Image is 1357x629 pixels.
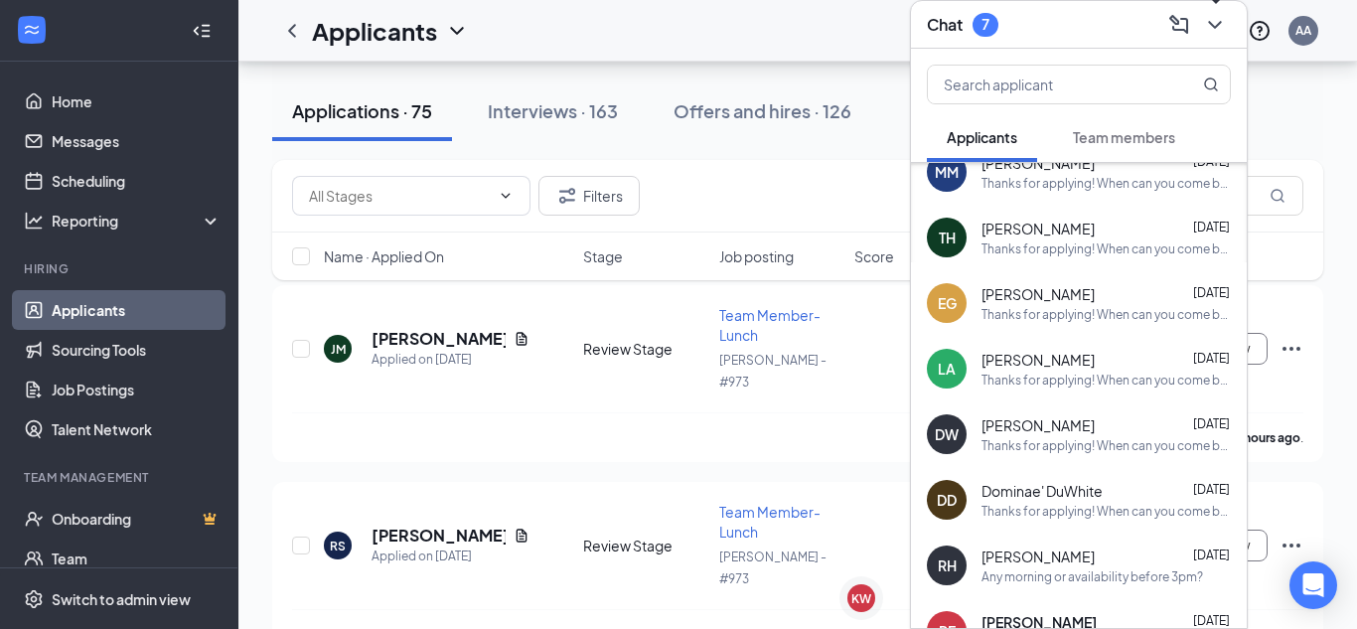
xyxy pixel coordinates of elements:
[854,246,894,266] span: Score
[719,550,827,586] span: [PERSON_NAME] - #973
[1193,613,1230,628] span: [DATE]
[719,306,821,344] span: Team Member- Lunch
[488,98,618,123] div: Interviews · 163
[1280,337,1303,361] svg: Ellipses
[52,330,222,370] a: Sourcing Tools
[938,359,956,379] div: LA
[981,372,1231,389] div: Thanks for applying! When can you come by for an interview?
[719,353,827,390] span: [PERSON_NAME] - #973
[445,19,469,43] svg: ChevronDown
[674,98,851,123] div: Offers and hires · 126
[1248,19,1272,43] svg: QuestionInfo
[498,188,514,204] svg: ChevronDown
[1199,9,1231,41] button: ChevronDown
[981,415,1095,435] span: [PERSON_NAME]
[514,528,529,544] svg: Document
[1203,77,1219,92] svg: MagnifyingGlass
[1193,154,1230,169] span: [DATE]
[24,211,44,231] svg: Analysis
[1193,482,1230,497] span: [DATE]
[981,350,1095,370] span: [PERSON_NAME]
[719,503,821,541] span: Team Member- Lunch
[192,21,212,41] svg: Collapse
[372,328,506,350] h5: [PERSON_NAME]
[938,293,957,313] div: EG
[312,14,437,48] h1: Applicants
[52,161,222,201] a: Scheduling
[981,547,1095,566] span: [PERSON_NAME]
[538,176,640,216] button: Filter Filters
[52,539,222,578] a: Team
[851,590,871,607] div: KW
[280,19,304,43] svg: ChevronLeft
[1193,285,1230,300] span: [DATE]
[981,568,1203,585] div: Any morning or availability before 3pm?
[555,184,579,208] svg: Filter
[1289,561,1337,609] div: Open Intercom Messenger
[981,175,1231,192] div: Thanks for applying! When can you come by for an interview?
[24,589,44,609] svg: Settings
[331,341,346,358] div: JM
[1280,534,1303,557] svg: Ellipses
[52,499,222,539] a: OnboardingCrown
[52,211,223,231] div: Reporting
[1203,13,1227,37] svg: ChevronDown
[981,240,1231,257] div: Thanks for applying! When can you come by for an interview?
[583,536,707,555] div: Review Stage
[1295,22,1311,39] div: AA
[981,503,1231,520] div: Thanks for applying! When can you come by for an interview?
[981,284,1095,304] span: [PERSON_NAME]
[52,370,222,409] a: Job Postings
[372,350,529,370] div: Applied on [DATE]
[928,66,1163,103] input: Search applicant
[1193,220,1230,235] span: [DATE]
[981,481,1103,501] span: Dominae' DuWhite
[939,228,956,247] div: TH
[938,555,957,575] div: RH
[372,525,506,547] h5: [PERSON_NAME]
[935,424,959,444] div: DW
[981,153,1095,173] span: [PERSON_NAME]
[981,306,1231,323] div: Thanks for applying! When can you come by for an interview?
[981,16,989,33] div: 7
[935,162,959,182] div: MM
[1235,430,1300,445] b: 7 hours ago
[52,409,222,449] a: Talent Network
[1073,128,1175,146] span: Team members
[1270,188,1285,204] svg: MagnifyingGlass
[309,185,490,207] input: All Stages
[292,98,432,123] div: Applications · 75
[324,246,444,266] span: Name · Applied On
[719,246,794,266] span: Job posting
[514,331,529,347] svg: Document
[1193,416,1230,431] span: [DATE]
[1163,9,1195,41] button: ComposeMessage
[330,538,346,554] div: RS
[937,490,957,510] div: DD
[372,547,529,566] div: Applied on [DATE]
[52,589,191,609] div: Switch to admin view
[981,219,1095,238] span: [PERSON_NAME]
[24,469,218,486] div: Team Management
[927,14,963,36] h3: Chat
[24,260,218,277] div: Hiring
[1193,548,1230,562] span: [DATE]
[52,290,222,330] a: Applicants
[1167,13,1191,37] svg: ComposeMessage
[1193,351,1230,366] span: [DATE]
[981,437,1231,454] div: Thanks for applying! When can you come by for an interview?
[583,339,707,359] div: Review Stage
[22,20,42,40] svg: WorkstreamLogo
[52,121,222,161] a: Messages
[947,128,1017,146] span: Applicants
[583,246,623,266] span: Stage
[52,81,222,121] a: Home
